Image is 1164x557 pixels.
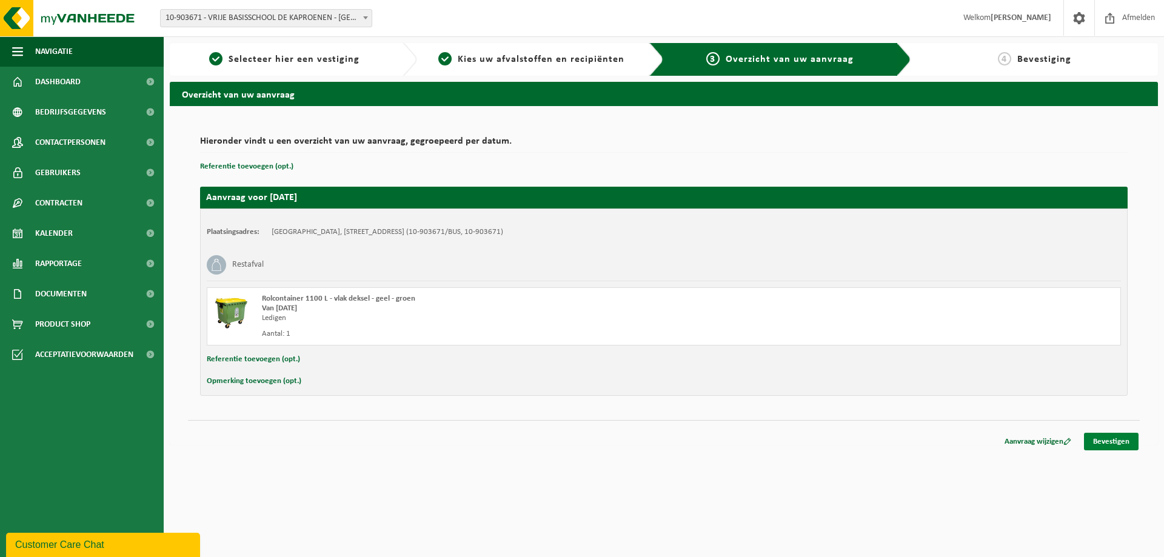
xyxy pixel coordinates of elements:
span: Kies uw afvalstoffen en recipiënten [458,55,624,64]
a: 2Kies uw afvalstoffen en recipiënten [423,52,640,67]
span: Acceptatievoorwaarden [35,339,133,370]
td: [GEOGRAPHIC_DATA], [STREET_ADDRESS] (10-903671/BUS, 10-903671) [272,227,503,237]
span: 1 [209,52,222,65]
button: Opmerking toevoegen (opt.) [207,373,301,389]
button: Referentie toevoegen (opt.) [207,352,300,367]
span: Product Shop [35,309,90,339]
strong: Van [DATE] [262,304,297,312]
h2: Overzicht van uw aanvraag [170,82,1158,105]
span: Kalender [35,218,73,248]
strong: Aanvraag voor [DATE] [206,193,297,202]
a: 1Selecteer hier een vestiging [176,52,393,67]
img: WB-1100-HPE-GN-50.png [213,294,250,330]
div: Aantal: 1 [262,329,712,339]
span: 10-903671 - VRIJE BASISSCHOOL DE KAPROENEN - KAPRIJKE [161,10,372,27]
h2: Hieronder vindt u een overzicht van uw aanvraag, gegroepeerd per datum. [200,136,1128,153]
button: Referentie toevoegen (opt.) [200,159,293,175]
span: Navigatie [35,36,73,67]
span: 2 [438,52,452,65]
span: Gebruikers [35,158,81,188]
span: 3 [706,52,720,65]
span: Contracten [35,188,82,218]
span: Overzicht van uw aanvraag [726,55,854,64]
span: 10-903671 - VRIJE BASISSCHOOL DE KAPROENEN - KAPRIJKE [160,9,372,27]
a: Bevestigen [1084,433,1139,450]
span: Contactpersonen [35,127,105,158]
a: Aanvraag wijzigen [995,433,1080,450]
strong: Plaatsingsadres: [207,228,259,236]
span: Bevestiging [1017,55,1071,64]
span: Dashboard [35,67,81,97]
span: Documenten [35,279,87,309]
span: Rapportage [35,248,82,279]
span: Rolcontainer 1100 L - vlak deksel - geel - groen [262,295,415,302]
span: 4 [998,52,1011,65]
strong: [PERSON_NAME] [991,13,1051,22]
span: Selecteer hier een vestiging [229,55,360,64]
div: Ledigen [262,313,712,323]
span: Bedrijfsgegevens [35,97,106,127]
iframe: chat widget [6,530,202,557]
h3: Restafval [232,255,264,275]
